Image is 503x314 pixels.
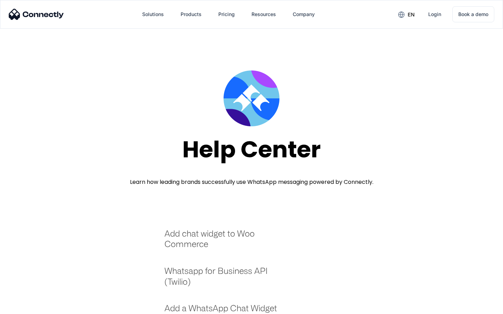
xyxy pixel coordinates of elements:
[130,178,373,186] div: Learn how leading brands successfully use WhatsApp messaging powered by Connectly.
[142,9,164,19] div: Solutions
[182,137,321,162] div: Help Center
[428,9,441,19] div: Login
[452,6,494,22] a: Book a demo
[408,10,415,20] div: en
[293,9,315,19] div: Company
[165,266,286,294] a: Whatsapp for Business API (Twilio)
[213,6,240,23] a: Pricing
[14,302,42,312] ul: Language list
[218,9,235,19] div: Pricing
[165,228,286,256] a: Add chat widget to Woo Commerce
[251,9,276,19] div: Resources
[423,6,447,23] a: Login
[7,302,42,312] aside: Language selected: English
[181,9,202,19] div: Products
[9,9,64,20] img: Connectly Logo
